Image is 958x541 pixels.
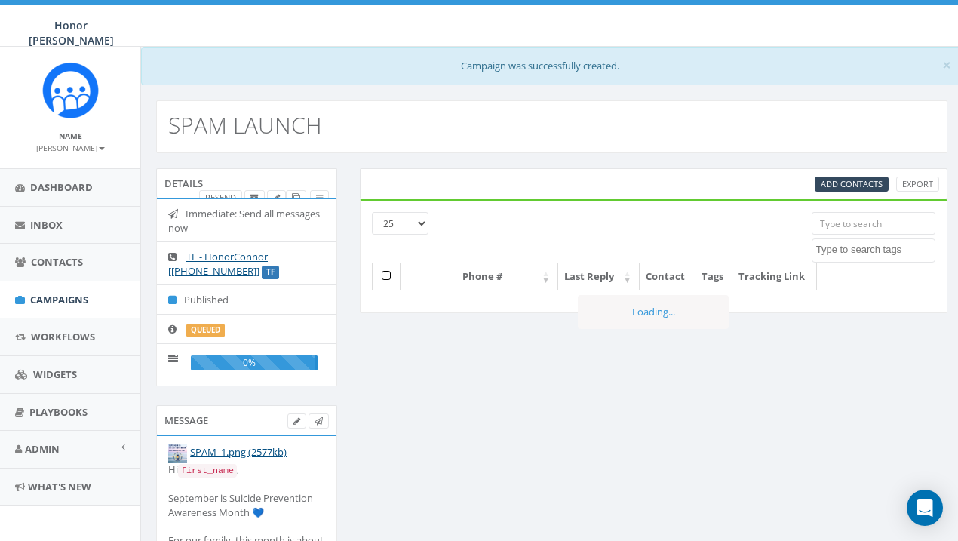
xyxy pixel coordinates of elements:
[156,405,337,435] div: Message
[28,480,91,493] span: What's New
[315,415,323,426] span: Send Test Message
[199,190,242,206] a: Resend
[168,250,268,278] a: TF - HonorConnor [[PHONE_NUMBER]]
[821,178,883,189] span: CSV files only
[31,255,83,269] span: Contacts
[30,218,63,232] span: Inbox
[30,180,93,194] span: Dashboard
[25,442,60,456] span: Admin
[191,355,318,370] div: 0%
[168,112,322,137] h2: SPAM LAUNCH
[31,330,95,343] span: Workflows
[293,415,300,426] span: Edit Campaign Body
[942,57,951,73] button: Close
[190,445,287,459] a: SPAM_1.png (2577kb)
[186,324,225,337] label: queued
[59,131,82,141] small: Name
[456,263,558,290] th: Phone #
[250,192,259,203] span: Archive Campaign
[157,284,336,315] li: Published
[316,192,323,203] span: View Campaign Delivery Statistics
[640,263,695,290] th: Contact
[812,212,935,235] input: Type to search
[815,177,889,192] a: Add Contacts
[292,192,300,203] span: Clone Campaign
[578,295,729,329] div: Loading...
[29,18,114,48] span: Honor [PERSON_NAME]
[33,367,77,381] span: Widgets
[29,405,88,419] span: Playbooks
[168,209,186,219] i: Immediate: Send all messages now
[36,143,105,153] small: [PERSON_NAME]
[42,62,99,118] img: Rally_Corp_Icon_1.png
[178,464,237,478] code: first_name
[695,263,732,290] th: Tags
[273,192,280,203] span: Edit Campaign Title
[30,293,88,306] span: Campaigns
[821,178,883,189] span: Add Contacts
[896,177,939,192] a: Export
[942,54,951,75] span: ×
[262,266,279,279] label: TF
[907,490,943,526] div: Open Intercom Messenger
[168,295,184,305] i: Published
[36,140,105,154] a: [PERSON_NAME]
[157,199,336,242] li: Immediate: Send all messages now
[732,263,817,290] th: Tracking Link
[156,168,337,198] div: Details
[816,243,935,257] textarea: Search
[558,263,640,290] th: Last Reply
